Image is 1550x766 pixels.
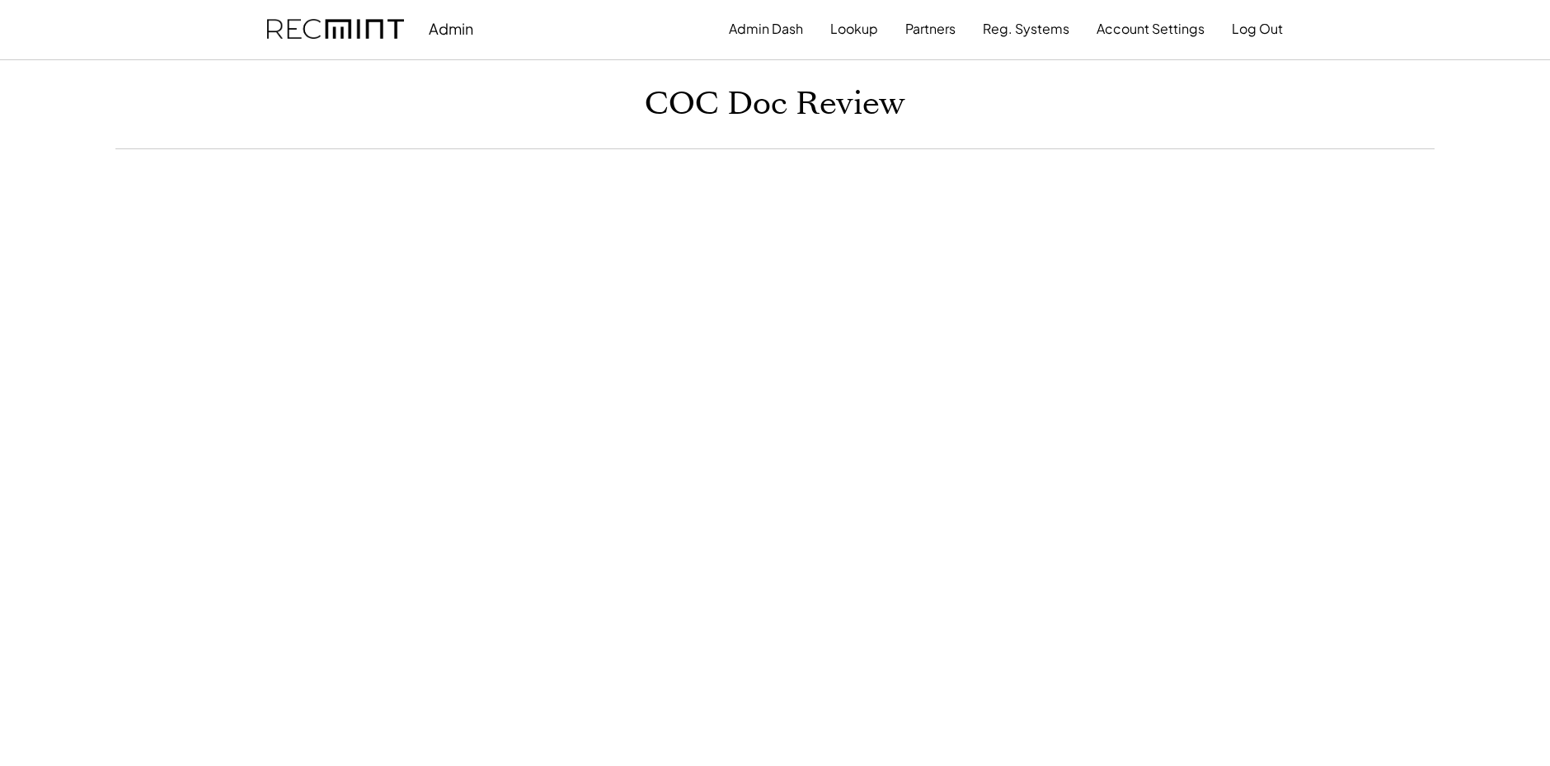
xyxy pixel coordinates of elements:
img: recmint-logotype%403x.png [267,19,404,40]
button: Account Settings [1097,12,1205,45]
h1: COC Doc Review [645,85,905,124]
button: Admin Dash [729,12,803,45]
button: Reg. Systems [983,12,1069,45]
button: Lookup [830,12,878,45]
div: Admin [429,19,473,38]
button: Partners [905,12,956,45]
button: Log Out [1232,12,1283,45]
